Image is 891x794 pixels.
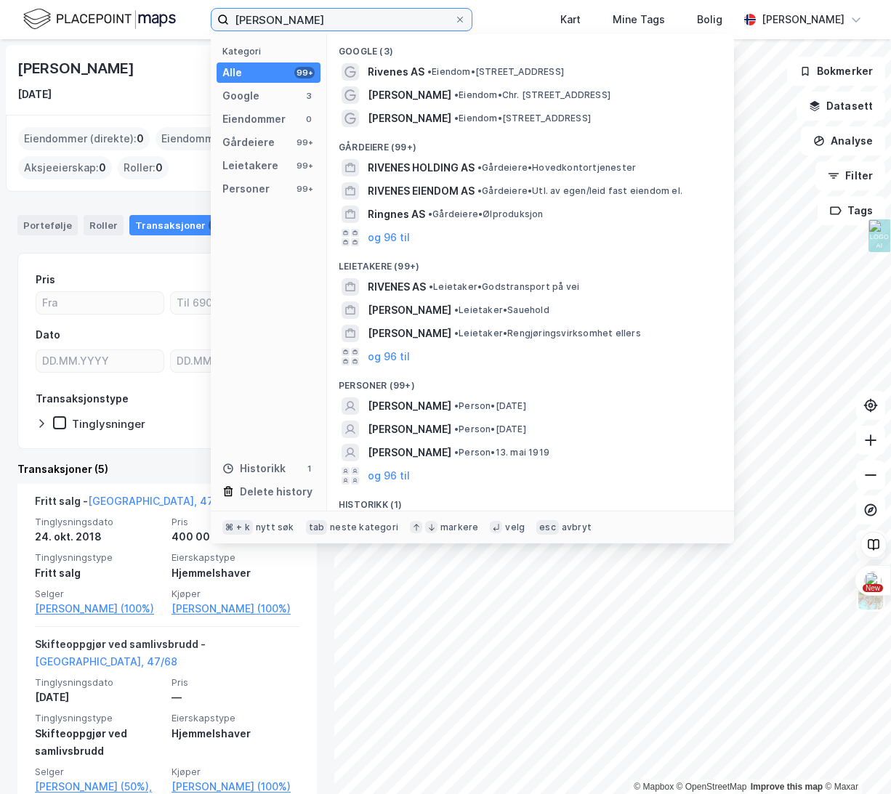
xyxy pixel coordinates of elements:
[17,215,78,235] div: Portefølje
[171,292,298,314] input: Til 690000
[17,57,137,80] div: [PERSON_NAME]
[327,130,734,156] div: Gårdeiere (99+)
[35,676,163,689] span: Tinglysningsdato
[427,66,564,78] span: Eiendom • [STREET_ADDRESS]
[560,11,581,28] div: Kart
[429,281,433,292] span: •
[368,444,451,461] span: [PERSON_NAME]
[677,782,747,792] a: OpenStreetMap
[762,11,844,28] div: [PERSON_NAME]
[477,162,636,174] span: Gårdeiere • Hovedkontortjenester
[454,89,459,100] span: •
[613,11,665,28] div: Mine Tags
[209,218,223,232] div: 5
[35,766,163,778] span: Selger
[454,304,459,315] span: •
[801,126,885,155] button: Analyse
[36,390,129,408] div: Transaksjonstype
[454,447,459,458] span: •
[35,493,230,516] div: Fritt salg -
[84,215,124,235] div: Roller
[72,417,145,431] div: Tinglysninger
[36,292,164,314] input: Fra
[818,724,891,794] iframe: Chat Widget
[327,34,734,60] div: Google (3)
[17,461,317,478] div: Transaksjoner (5)
[454,328,641,339] span: Leietaker • Rengjøringsvirksomhet ellers
[368,325,451,342] span: [PERSON_NAME]
[240,483,313,501] div: Delete history
[172,725,299,742] div: Hjemmelshaver
[35,655,177,668] a: [GEOGRAPHIC_DATA], 47/68
[327,487,734,514] div: Historikk (1)
[36,271,55,288] div: Pris
[222,180,270,198] div: Personer
[172,712,299,724] span: Eierskapstype
[368,86,451,104] span: [PERSON_NAME]
[454,113,459,123] span: •
[562,522,592,533] div: avbryt
[303,463,315,474] div: 1
[368,159,475,177] span: RIVENES HOLDING AS
[172,600,299,617] a: [PERSON_NAME] (100%)
[23,7,176,32] img: logo.f888ab2527a4732fd821a326f86c7f29.svg
[454,400,526,412] span: Person • [DATE]
[368,421,451,438] span: [PERSON_NAME]
[303,113,315,125] div: 0
[294,160,315,171] div: 99+
[454,89,610,101] span: Eiendom • Chr. [STREET_ADDRESS]
[36,326,60,344] div: Dato
[454,304,549,316] span: Leietaker • Sauehold
[99,159,106,177] span: 0
[222,64,242,81] div: Alle
[454,447,549,458] span: Person • 13. mai 1919
[428,208,544,220] span: Gårdeiere • Ølproduksjon
[294,67,315,78] div: 99+
[222,110,286,128] div: Eiendommer
[35,689,163,706] div: [DATE]
[368,63,424,81] span: Rivenes AS
[35,600,163,617] a: [PERSON_NAME] (100%)
[171,350,298,372] input: DD.MM.YYYY
[818,196,885,225] button: Tags
[368,278,426,296] span: RIVENES AS
[505,522,525,533] div: velg
[172,766,299,778] span: Kjøper
[306,520,328,535] div: tab
[129,215,229,235] div: Transaksjoner
[137,130,144,147] span: 0
[330,522,398,533] div: neste kategori
[797,92,885,121] button: Datasett
[229,9,454,31] input: Søk på adresse, matrikkel, gårdeiere, leietakere eller personer
[156,159,163,177] span: 0
[18,156,112,179] div: Aksjeeierskap :
[327,249,734,275] div: Leietakere (99+)
[536,520,559,535] div: esc
[172,588,299,600] span: Kjøper
[454,113,591,124] span: Eiendom • [STREET_ADDRESS]
[36,350,164,372] input: DD.MM.YYYY
[256,522,294,533] div: nytt søk
[172,689,299,706] div: —
[172,676,299,689] span: Pris
[88,495,230,507] a: [GEOGRAPHIC_DATA], 47/68
[35,725,163,760] div: Skifteoppgjør ved samlivsbrudd
[294,183,315,195] div: 99+
[454,424,459,434] span: •
[368,348,410,365] button: og 96 til
[751,782,823,792] a: Improve this map
[454,400,459,411] span: •
[427,66,432,77] span: •
[35,564,163,582] div: Fritt salg
[172,551,299,564] span: Eierskapstype
[222,460,286,477] div: Historikk
[156,127,296,150] div: Eiendommer (Indirekte) :
[303,90,315,102] div: 3
[35,516,163,528] span: Tinglysningsdato
[477,185,482,196] span: •
[477,162,482,173] span: •
[368,206,425,223] span: Ringnes AS
[429,281,579,293] span: Leietaker • Godstransport på vei
[17,86,52,103] div: [DATE]
[35,712,163,724] span: Tinglysningstype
